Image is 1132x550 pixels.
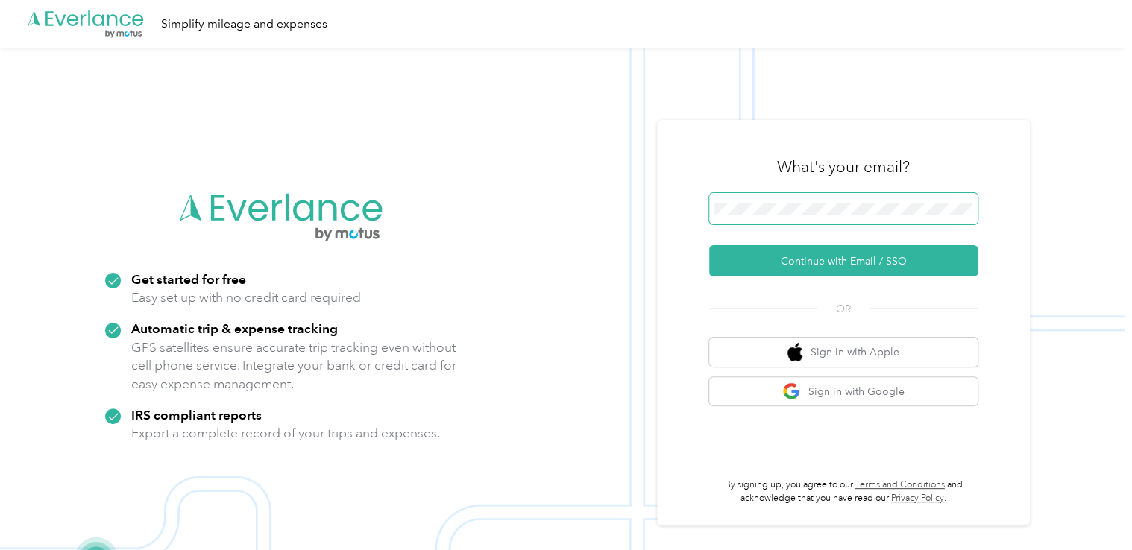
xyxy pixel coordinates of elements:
strong: Automatic trip & expense tracking [131,320,338,336]
p: Export a complete record of your trips and expenses. [131,424,440,443]
h3: What's your email? [777,157,910,177]
button: google logoSign in with Google [709,377,978,406]
p: Easy set up with no credit card required [131,288,361,307]
img: apple logo [787,343,802,361]
strong: IRS compliant reports [131,407,262,423]
div: Simplify mileage and expenses [161,15,327,34]
p: By signing up, you agree to our and acknowledge that you have read our . [709,478,978,505]
p: GPS satellites ensure accurate trip tracking even without cell phone service. Integrate your bank... [131,338,457,393]
img: google logo [782,382,801,401]
span: OR [817,301,870,317]
strong: Get started for free [131,271,246,287]
button: apple logoSign in with Apple [709,338,978,367]
button: Continue with Email / SSO [709,245,978,276]
a: Terms and Conditions [855,479,945,490]
a: Privacy Policy [891,493,944,504]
